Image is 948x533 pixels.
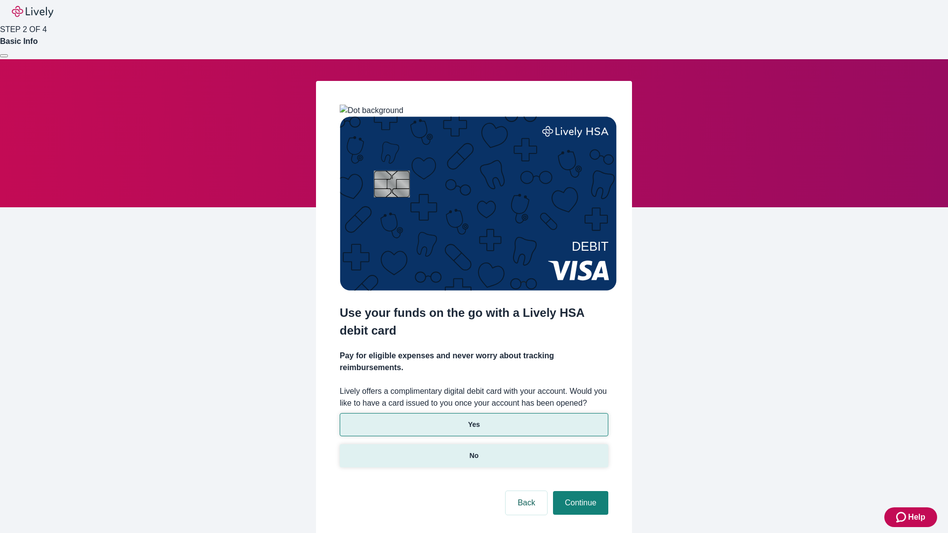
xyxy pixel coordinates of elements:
[340,385,608,409] label: Lively offers a complimentary digital debit card with your account. Would you like to have a card...
[896,511,908,523] svg: Zendesk support icon
[340,350,608,374] h4: Pay for eligible expenses and never worry about tracking reimbursements.
[884,507,937,527] button: Zendesk support iconHelp
[506,491,547,515] button: Back
[340,105,403,116] img: Dot background
[340,116,617,291] img: Debit card
[468,419,480,430] p: Yes
[340,304,608,340] h2: Use your funds on the go with a Lively HSA debit card
[340,444,608,467] button: No
[12,6,53,18] img: Lively
[470,451,479,461] p: No
[908,511,925,523] span: Help
[553,491,608,515] button: Continue
[340,413,608,436] button: Yes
